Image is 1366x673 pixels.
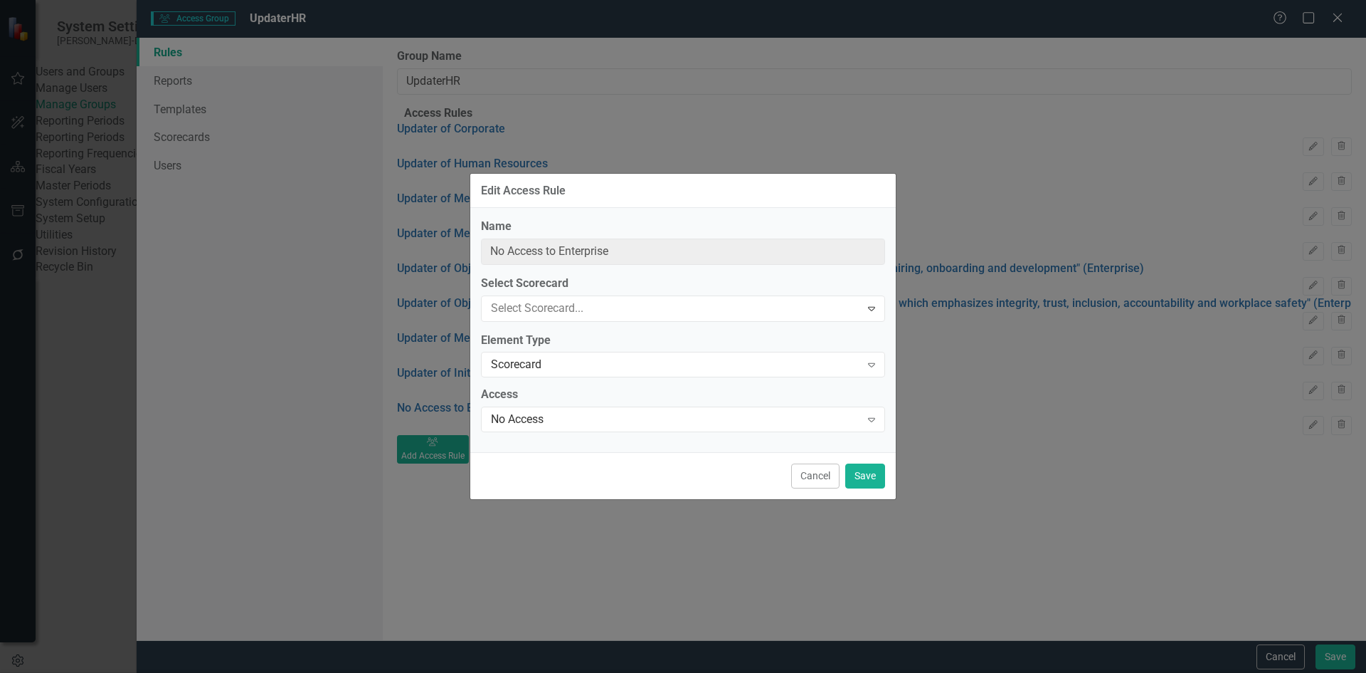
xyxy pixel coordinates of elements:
label: Name [481,219,885,235]
button: Save [845,464,885,489]
label: Select Scorecard [481,276,885,292]
div: Scorecard [491,357,860,373]
label: Element Type [481,333,885,349]
div: No Access [491,412,860,428]
label: Access [481,387,885,403]
div: Edit Access Rule [481,184,566,197]
button: Cancel [791,464,840,489]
